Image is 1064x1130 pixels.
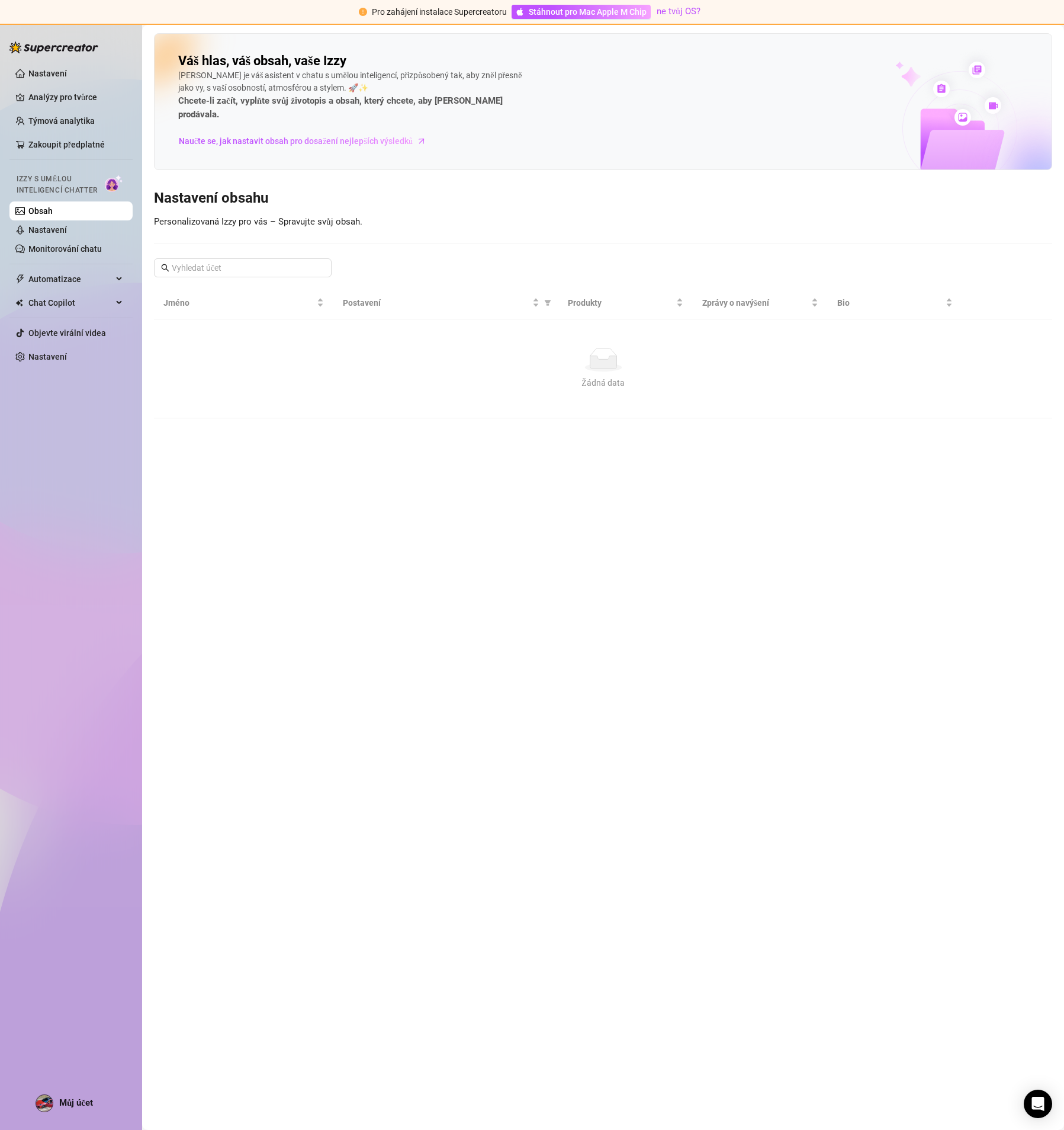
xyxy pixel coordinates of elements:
[28,352,67,361] a: Nastavení
[28,116,95,126] a: Týmová analytika
[178,53,346,68] font: Váš hlas, váš obsah, vaše Izzy
[1024,1090,1052,1118] div: Otevřete Intercom Messenger
[178,95,503,120] font: Chcete-li začít, vyplňte svůj životopis a obsah, který chcete, aby [PERSON_NAME] prodávala.
[28,88,123,107] a: Analýzy pro tvůrce
[28,328,106,338] a: Objevte virální videa
[28,244,102,254] a: Monitorování chatu
[15,299,23,307] img: Chat Copilot
[693,287,828,319] th: Zprávy o navýšení
[828,287,963,319] th: Bio
[657,6,700,17] a: ne tvůj OS?
[28,140,105,149] a: Zakoupit předplatné
[172,261,315,274] input: Vyhledat účet
[178,132,435,151] a: Naučte se, jak nastavit obsah pro dosažení nejlepších výsledků
[516,8,524,16] span: jablko
[59,1097,93,1108] font: Můj účet
[179,136,413,146] font: Naučte se, jak nastavit obsah pro dosažení nejlepších výsledků
[154,190,268,206] font: Nastavení obsahu
[17,175,98,194] font: Izzy s umělou inteligencí Chatter
[154,216,362,227] font: Personalizovaná Izzy pro vás – Spravujte svůj obsah.
[15,274,25,284] span: blesk
[163,298,189,308] font: Jméno
[568,298,602,308] font: Produkty
[544,299,551,306] span: filtr
[558,287,693,319] th: Produkty
[9,41,98,53] img: logo-BBDzfeDw.svg
[343,298,381,308] font: Postavení
[105,175,123,192] img: Chatování s umělou inteligencí
[529,7,647,17] font: Stáhnout pro Mac Apple M Chip
[581,378,625,388] font: Žádná data
[542,294,554,312] span: filtr
[28,274,81,284] font: Automatizace
[154,287,333,319] th: Jméno
[28,69,67,78] a: Nastavení
[416,135,427,147] span: šipka doprava
[28,225,67,235] a: Nastavení
[28,206,53,216] a: Obsah
[36,1095,53,1112] img: ACg8ocJeO-Ri-yjQ-jhsQkii0srCCcQ1gSYxtLBbWxlGFXdeDvCAvkA80Q=s96-c
[702,298,769,308] font: Zprávy o navýšení
[512,5,651,19] a: Stáhnout pro Mac Apple M Chip
[178,71,522,92] font: [PERSON_NAME] je váš asistent v chatu s umělou inteligencí, přizpůsobený tak, aby zněl přesně jak...
[28,298,75,308] font: Chat Copilot
[837,298,850,308] font: Bio
[161,264,169,272] span: vyhledávání
[333,287,558,319] th: Postavení
[868,49,1052,169] img: ai-chatter-content-library-cLFOSyPT.png
[359,8,367,16] span: vykřičník
[372,7,507,17] font: Pro zahájení instalace Supercreatoru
